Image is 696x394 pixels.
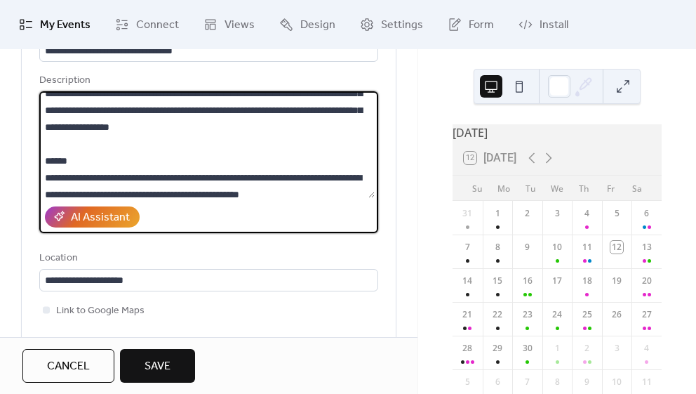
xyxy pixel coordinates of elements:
div: 25 [581,308,594,321]
div: 20 [641,275,653,287]
div: 26 [610,308,623,321]
div: 1 [551,342,563,355]
div: 11 [641,376,653,388]
div: 2 [581,342,594,355]
div: Mo [490,176,517,201]
div: 2 [521,207,534,220]
a: Connect [105,6,189,44]
div: 18 [581,275,594,287]
a: Form [437,6,504,44]
span: Link to Google Maps [56,303,145,320]
div: 3 [551,207,563,220]
div: 16 [521,275,534,287]
div: 31 [461,207,474,220]
div: 10 [610,376,623,388]
span: My Events [40,17,91,34]
div: 4 [641,342,653,355]
div: 4 [581,207,594,220]
div: 6 [491,376,504,388]
button: AI Assistant [45,206,140,228]
div: 1 [491,207,504,220]
span: Views [225,17,255,34]
a: Settings [349,6,434,44]
div: 7 [461,241,474,254]
div: 29 [491,342,504,355]
div: Th [570,176,597,201]
div: 13 [641,241,653,254]
button: Save [120,349,195,383]
div: 23 [521,308,534,321]
div: Fr [597,176,624,201]
div: 30 [521,342,534,355]
div: 9 [581,376,594,388]
a: Install [508,6,579,44]
button: Cancel [22,349,114,383]
a: My Events [8,6,101,44]
div: 9 [521,241,534,254]
span: Form [469,17,494,34]
div: Sa [624,176,650,201]
span: Cancel [47,358,90,375]
div: 8 [491,241,504,254]
div: 28 [461,342,474,355]
span: Design [300,17,335,34]
div: 5 [461,376,474,388]
div: Event color [39,336,152,353]
div: 21 [461,308,474,321]
div: [DATE] [453,124,662,141]
div: 11 [581,241,594,254]
div: 12 [610,241,623,254]
div: 10 [551,241,563,254]
span: Settings [381,17,423,34]
div: AI Assistant [71,209,130,226]
div: 17 [551,275,563,287]
div: 27 [641,308,653,321]
div: 24 [551,308,563,321]
div: Su [464,176,490,201]
a: Design [269,6,346,44]
div: 8 [551,376,563,388]
div: Location [39,250,375,267]
a: Views [193,6,265,44]
div: 5 [610,207,623,220]
div: 14 [461,275,474,287]
span: Connect [136,17,179,34]
div: 22 [491,308,504,321]
div: 19 [610,275,623,287]
div: 15 [491,275,504,287]
div: We [544,176,570,201]
div: 3 [610,342,623,355]
span: Save [145,358,170,375]
div: Tu [517,176,544,201]
div: 6 [641,207,653,220]
span: Install [540,17,568,34]
div: 7 [521,376,534,388]
div: Description [39,72,375,89]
